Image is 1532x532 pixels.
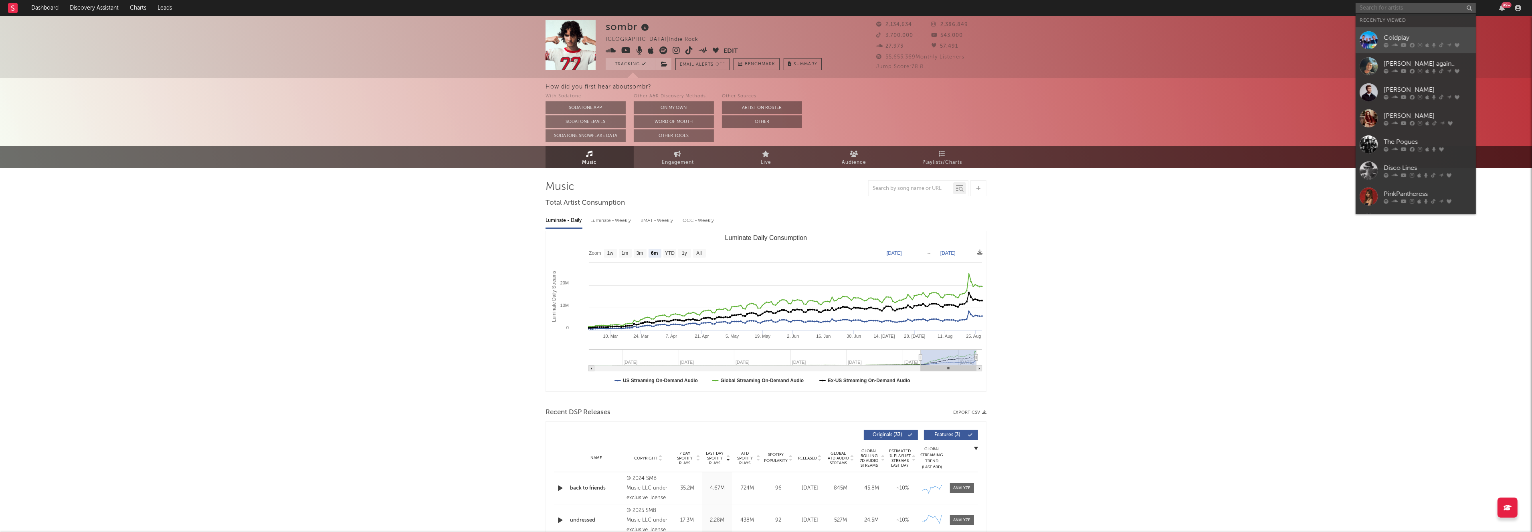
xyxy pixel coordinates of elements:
[889,449,911,468] span: Estimated % Playlist Streams Last Day
[546,231,986,391] svg: Luminate Daily Consumption
[627,474,670,503] div: © 2024 SMB Music LLC under exclusive license to Warner Records Inc.
[683,214,715,228] div: OCC - Weekly
[651,251,658,256] text: 6m
[796,516,823,524] div: [DATE]
[726,334,739,339] text: 5. May
[924,430,978,440] button: Features(3)
[827,516,854,524] div: 527M
[923,158,962,167] span: Playlists/Charts
[842,158,867,167] span: Audience
[715,62,725,67] em: Off
[920,446,944,470] div: Global Streaming Trend (Last 60D)
[704,451,726,465] span: Last Day Spotify Plays
[847,334,861,339] text: 30. Jun
[798,456,817,461] span: Released
[1502,2,1512,8] div: 99 +
[662,158,694,167] span: Engagement
[1356,210,1476,236] a: [PERSON_NAME]
[546,82,1532,92] div: How did you first hear about sombr ?
[606,20,651,33] div: sombr
[1356,157,1476,183] a: Disco Lines
[641,214,675,228] div: BMAT - Weekly
[869,185,953,192] input: Search by song name or URL
[932,33,963,38] span: 543,000
[904,334,925,339] text: 28. [DATE]
[1499,5,1505,11] button: 99+
[761,158,771,167] span: Live
[665,251,675,256] text: YTD
[876,64,924,69] span: Jump Score: 78.8
[551,271,557,322] text: Luminate Daily Streams
[784,58,822,70] button: Summary
[675,58,730,70] button: Email AlertsOff
[827,451,849,465] span: Global ATD Audio Streams
[606,35,707,44] div: [GEOGRAPHIC_DATA] | Indie Rock
[816,334,831,339] text: 16. Jun
[622,251,629,256] text: 1m
[582,158,597,167] span: Music
[590,214,633,228] div: Luminate - Weekly
[734,58,780,70] a: Benchmark
[722,101,802,114] button: Artist on Roster
[1356,3,1476,13] input: Search for artists
[637,251,643,256] text: 3m
[722,146,810,168] a: Live
[704,484,730,492] div: 4.67M
[898,146,986,168] a: Playlists/Charts
[827,484,854,492] div: 845M
[674,484,700,492] div: 35.2M
[858,449,880,468] span: Global Rolling 7D Audio Streams
[764,484,792,492] div: 96
[734,451,756,465] span: ATD Spotify Plays
[546,408,610,417] span: Recent DSP Releases
[1356,27,1476,53] a: Coldplay
[566,325,569,330] text: 0
[734,516,760,524] div: 438M
[810,146,898,168] a: Audience
[876,54,964,60] span: 55,653,369 Monthly Listeners
[953,410,986,415] button: Export CSV
[932,22,968,27] span: 2,386,849
[938,334,952,339] text: 11. Aug
[828,378,910,383] text: Ex-US Streaming On-Demand Audio
[1384,59,1472,69] div: [PERSON_NAME] again..
[560,280,569,285] text: 20M
[1356,79,1476,105] a: [PERSON_NAME]
[927,250,932,256] text: →
[546,214,582,228] div: Luminate - Daily
[755,334,771,339] text: 19. May
[721,378,804,383] text: Global Streaming On-Demand Audio
[570,484,623,492] a: back to friends
[560,303,569,308] text: 10M
[674,451,695,465] span: 7 Day Spotify Plays
[589,251,601,256] text: Zoom
[889,516,916,524] div: ~ 10 %
[634,101,714,114] button: On My Own
[570,516,623,524] a: undressed
[858,484,885,492] div: 45.8M
[929,433,966,437] span: Features ( 3 )
[704,516,730,524] div: 2.28M
[932,44,958,49] span: 57,491
[606,58,656,70] button: Tracking
[722,115,802,128] button: Other
[623,378,698,383] text: US Streaming On-Demand Audio
[666,334,677,339] text: 7. Apr
[695,334,709,339] text: 21. Apr
[966,334,981,339] text: 25. Aug
[570,455,623,461] div: Name
[887,250,902,256] text: [DATE]
[674,516,700,524] div: 17.3M
[874,334,895,339] text: 14. [DATE]
[603,334,618,339] text: 10. Mar
[876,44,903,49] span: 27,973
[745,60,775,69] span: Benchmark
[1356,183,1476,210] a: PinkPantheress
[546,115,626,128] button: Sodatone Emails
[1384,85,1472,95] div: [PERSON_NAME]
[764,516,792,524] div: 92
[796,484,823,492] div: [DATE]
[607,251,614,256] text: 1w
